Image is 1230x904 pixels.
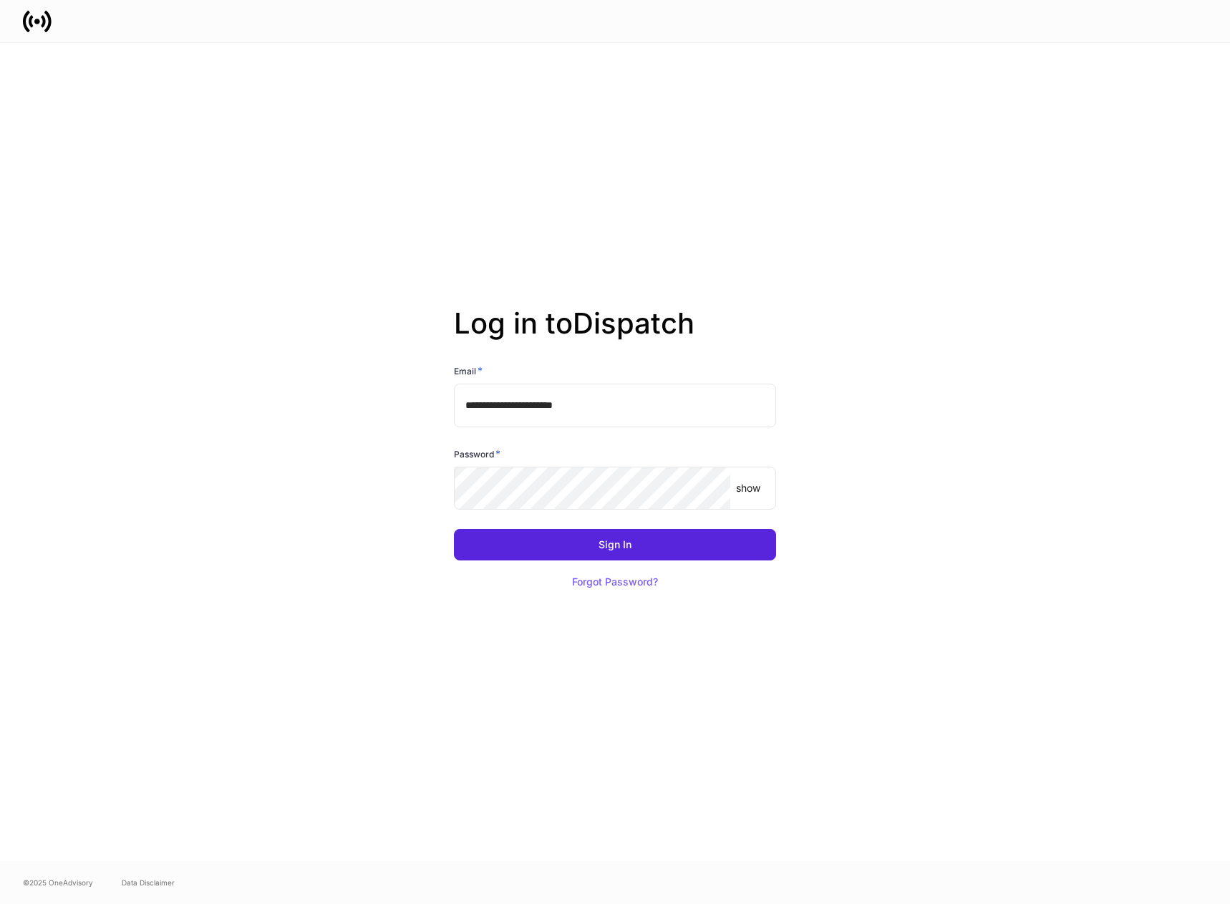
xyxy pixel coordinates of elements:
p: show [736,481,760,495]
h2: Log in to Dispatch [454,306,776,364]
div: Sign In [599,540,631,550]
div: Forgot Password? [572,577,658,587]
h6: Password [454,447,500,461]
button: Sign In [454,529,776,560]
button: Forgot Password? [554,566,676,598]
h6: Email [454,364,483,378]
span: © 2025 OneAdvisory [23,877,93,888]
a: Data Disclaimer [122,877,175,888]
